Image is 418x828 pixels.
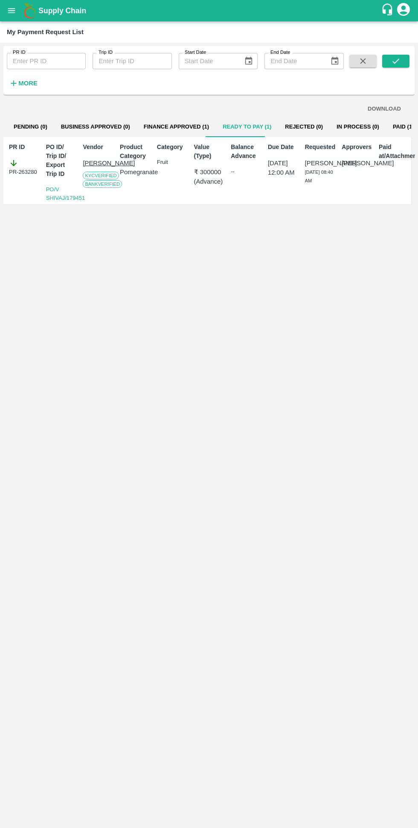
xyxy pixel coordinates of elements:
p: Category [157,143,187,152]
div: customer-support [381,3,396,18]
button: Finance Approved (1) [137,117,216,137]
p: Paid at/Attachments [379,143,409,161]
input: Enter PR ID [7,53,86,69]
a: Supply Chain [38,5,381,17]
strong: More [18,80,38,87]
p: Fruit [157,158,187,167]
p: PR ID [9,143,39,152]
button: DOWNLOAD [364,102,404,117]
span: Bank Verified [83,180,122,188]
div: account of current user [396,2,411,20]
span: [DATE] 08:40 AM [305,170,333,183]
button: Business Approved (0) [54,117,137,137]
a: PO/V SHIVAJ/179451 [46,186,85,201]
input: Enter Trip ID [93,53,171,69]
button: Choose date [241,53,257,69]
p: Vendor [83,143,113,152]
label: PR ID [13,49,26,56]
button: Ready To Pay (1) [216,117,278,137]
button: open drawer [2,1,21,20]
p: [DATE] 12:00 AM [268,158,298,178]
input: End Date [264,53,323,69]
p: [PERSON_NAME] [305,158,335,168]
p: PO ID/ Trip ID/ Export Trip ID [46,143,76,178]
p: Balance Advance [231,143,261,161]
div: -- [231,167,261,176]
p: Value (Type) [194,143,224,161]
span: KYC Verified [83,172,119,179]
p: Pomegranate [120,167,150,177]
p: [PERSON_NAME] [342,158,372,168]
p: ( Advance ) [194,177,224,186]
b: Supply Chain [38,6,86,15]
button: Rejected (0) [278,117,330,137]
p: [PERSON_NAME] [83,158,113,168]
div: My Payment Request List [7,26,84,38]
button: In Process (0) [330,117,386,137]
p: Requested [305,143,335,152]
p: Product Category [120,143,150,161]
label: Start Date [185,49,206,56]
p: ₹ 300000 [194,167,224,177]
div: PR-263280 [9,158,39,176]
p: Approvers [342,143,372,152]
button: Pending (0) [7,117,54,137]
p: Due Date [268,143,298,152]
button: Choose date [327,53,343,69]
label: End Date [270,49,290,56]
img: logo [21,2,38,19]
button: More [7,76,40,91]
input: Start Date [179,53,237,69]
label: Trip ID [99,49,113,56]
